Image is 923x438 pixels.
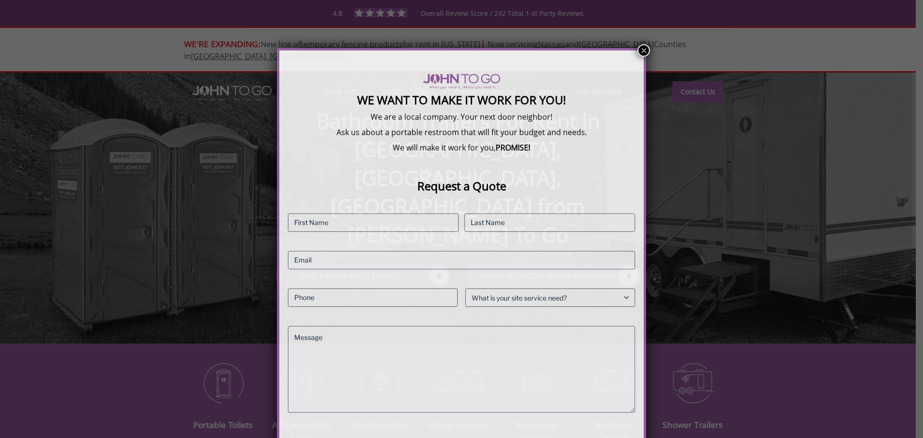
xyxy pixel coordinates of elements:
strong: We Want To Make It Work For You! [357,92,566,108]
input: First Name [288,213,459,232]
input: Phone [288,288,458,307]
input: Email [288,251,635,269]
b: PROMISE! [496,142,530,153]
button: Close [637,44,650,57]
strong: Request a Quote [417,178,506,194]
input: Last Name [464,213,635,232]
img: logo of viptogo [423,74,500,89]
p: Ask us about a portable restroom that will fit your budget and needs. [288,127,635,138]
p: We will make it work for you, [288,142,635,153]
p: We are a local company. Your next door neighbor! [288,112,635,122]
